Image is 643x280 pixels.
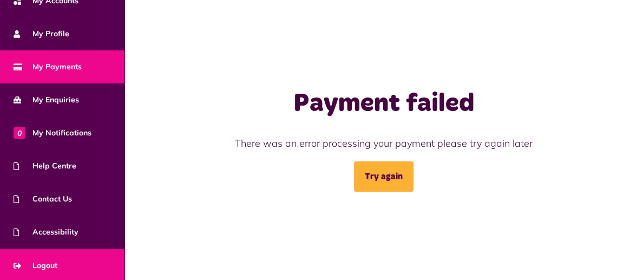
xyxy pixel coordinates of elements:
span: My Notifications [14,127,91,139]
span: My Profile [14,28,69,40]
span: Logout [14,260,57,271]
span: My Enquiries [14,94,79,106]
span: Accessibility [14,226,78,238]
span: Contact Us [14,193,72,205]
span: My Payments [14,61,82,73]
p: There was an error processing your payment please try again later [208,136,560,151]
span: 0 [14,127,25,139]
h1: Payment failed [208,88,560,120]
span: Help Centre [14,160,76,172]
a: Try again [354,161,414,192]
